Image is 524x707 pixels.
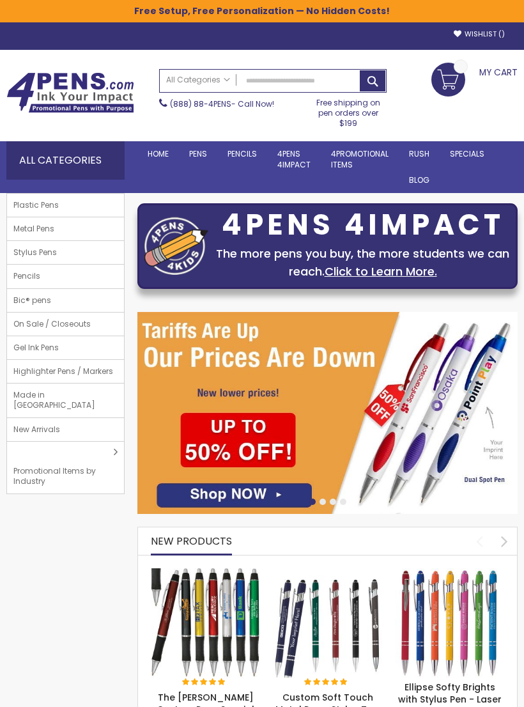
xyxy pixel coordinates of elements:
a: Pencils [217,141,267,167]
a: Pencils [7,265,124,288]
span: Pencils [7,265,47,288]
a: Custom Soft Touch Metal Pen - Stylus Top [273,568,382,579]
a: Rush [399,141,440,167]
a: Specials [440,141,495,167]
span: Plastic Pens [7,194,65,217]
div: The more pens you buy, the more students we can reach. [215,245,511,281]
a: Blog [399,167,440,193]
a: Bic® pens [7,289,124,312]
a: On Sale / Closeouts [7,313,124,336]
span: Pens [189,148,207,159]
a: Wishlist [454,29,505,39]
span: Home [148,148,169,159]
a: Pens [179,141,217,167]
a: Click to Learn More. [325,263,437,279]
span: Rush [409,148,429,159]
span: On Sale / Closeouts [7,313,97,336]
a: Plastic Pens [7,194,124,217]
a: Ellipse Softy Brights with Stylus Pen - Laser [395,568,504,579]
span: New Products [151,534,232,548]
span: Promotional Items by Industry [7,460,114,493]
img: four_pen_logo.png [144,217,208,275]
a: Home [137,141,179,167]
span: 4Pens 4impact [277,148,311,169]
a: Gel Ink Pens [7,336,124,359]
div: 100% [304,678,349,687]
div: next [493,530,516,552]
a: Metal Pens [7,217,124,240]
a: New Arrivals [7,418,124,441]
img: /cheap-promotional-products.html [137,312,518,514]
img: Custom Soft Touch Metal Pen - Stylus Top [273,568,382,678]
a: Made in [GEOGRAPHIC_DATA] [7,384,124,417]
img: Ellipse Softy Brights with Stylus Pen - Laser [395,568,504,678]
a: 4Pens4impact [267,141,321,177]
div: 4PENS 4IMPACT [215,212,511,238]
a: Ellipse Softy Brights with Stylus Pen - Laser [398,680,502,705]
div: All Categories [6,141,125,180]
a: Stylus Pens [7,241,124,264]
span: Pencils [227,148,257,159]
a: (888) 88-4PENS [170,98,231,109]
span: All Categories [166,75,230,85]
span: Stylus Pens [7,241,63,264]
div: Free shipping on pen orders over $199 [309,93,387,129]
a: The Barton Custom Pens Special Offer [151,568,260,579]
div: prev [468,530,491,552]
span: Specials [450,148,484,159]
a: All Categories [160,70,236,91]
span: Gel Ink Pens [7,336,65,359]
a: Highlighter Pens / Markers [7,360,124,383]
img: The Barton Custom Pens Special Offer [151,568,260,678]
span: - Call Now! [170,98,274,109]
a: Promotional Items by Industry [7,442,124,493]
span: Highlighter Pens / Markers [7,360,119,383]
img: 4Pens Custom Pens and Promotional Products [6,72,134,113]
span: Metal Pens [7,217,61,240]
div: 100% [182,678,227,687]
span: Blog [409,175,429,185]
span: 4PROMOTIONAL ITEMS [331,148,389,169]
span: New Arrivals [7,418,66,441]
a: 4PROMOTIONALITEMS [321,141,399,177]
span: Bic® pens [7,289,58,312]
